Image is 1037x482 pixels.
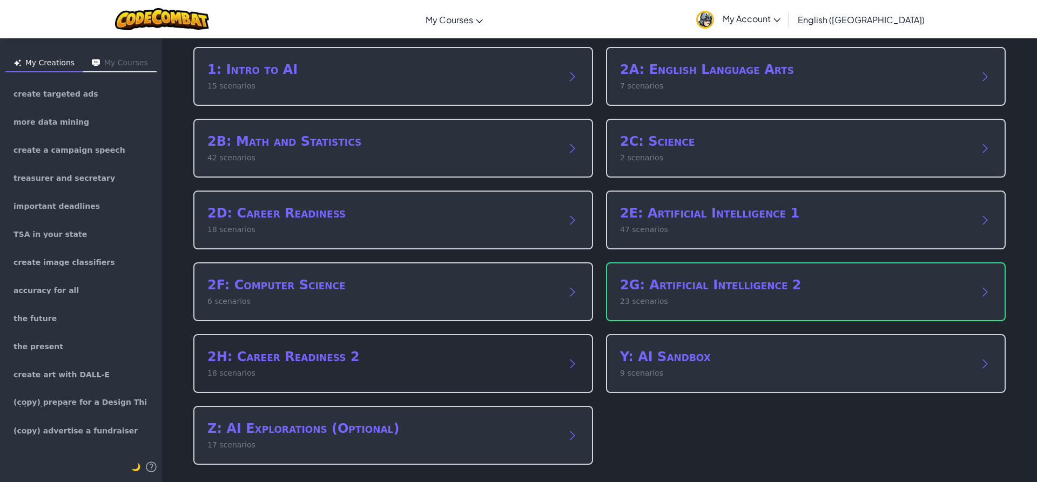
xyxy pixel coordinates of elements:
h2: 2F: Computer Science [207,276,557,294]
p: 6 scenarios [207,296,557,307]
p: 18 scenarios [207,224,557,235]
button: 🌙 [131,460,140,473]
a: accuracy for all [4,277,158,303]
h2: 2C: Science [620,133,970,150]
span: create targeted ads [14,90,98,98]
span: treasurer and secretary [14,174,115,182]
h2: 2D: Career Readiness [207,205,557,222]
img: Icon [14,59,21,66]
a: create targeted ads [4,81,158,107]
p: 15 scenarios [207,80,557,92]
a: create a campaign speech [4,137,158,163]
span: (copy) advertise a fundraiser [14,427,138,435]
span: 🌙 [131,463,140,471]
a: more data mining [4,109,158,135]
h2: 1: Intro to AI [207,61,557,78]
p: 47 scenarios [620,224,970,235]
p: 42 scenarios [207,152,557,164]
p: 23 scenarios [620,296,970,307]
a: My Courses [420,5,488,34]
a: create art with DALL-E [4,362,158,388]
a: the present [4,334,158,359]
h2: Y: AI Sandbox [620,348,970,365]
a: (copy) prepare for a Design Thinking interview [4,390,158,416]
img: CodeCombat logo [115,8,210,30]
button: My Courses [83,55,157,72]
span: English ([GEOGRAPHIC_DATA]) [798,14,925,25]
p: 18 scenarios [207,368,557,379]
p: 9 scenarios [620,368,970,379]
a: English ([GEOGRAPHIC_DATA]) [792,5,930,34]
a: treasurer and secretary [4,165,158,191]
a: (copy) describe [PERSON_NAME] cards with bar charts [4,446,158,472]
button: My Creations [5,55,83,72]
span: the present [14,343,63,350]
h2: 2B: Math and Statistics [207,133,557,150]
img: avatar [696,11,714,29]
a: My Account [691,2,786,36]
h2: 2H: Career Readiness 2 [207,348,557,365]
img: Icon [92,59,100,66]
p: 17 scenarios [207,439,557,451]
a: important deadlines [4,193,158,219]
h2: Z: AI Explorations (Optional) [207,420,557,437]
a: TSA in your state [4,221,158,247]
span: TSA in your state [14,230,87,238]
a: (copy) advertise a fundraiser [4,418,158,444]
span: more data mining [14,118,89,126]
span: accuracy for all [14,287,79,294]
span: create art with DALL-E [14,371,110,378]
h2: 2A: English Language Arts [620,61,970,78]
p: 7 scenarios [620,80,970,92]
h2: 2E: Artificial Intelligence 1 [620,205,970,222]
h2: 2G: Artificial Intelligence 2 [620,276,970,294]
span: create image classifiers [14,259,115,266]
span: important deadlines [14,202,100,210]
span: My Courses [426,14,473,25]
span: create a campaign speech [14,146,125,154]
a: create image classifiers [4,249,158,275]
p: 2 scenarios [620,152,970,164]
span: (copy) prepare for a Design Thinking interview [14,398,149,407]
span: the future [14,315,57,322]
a: the future [4,306,158,331]
span: My Account [723,13,780,24]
